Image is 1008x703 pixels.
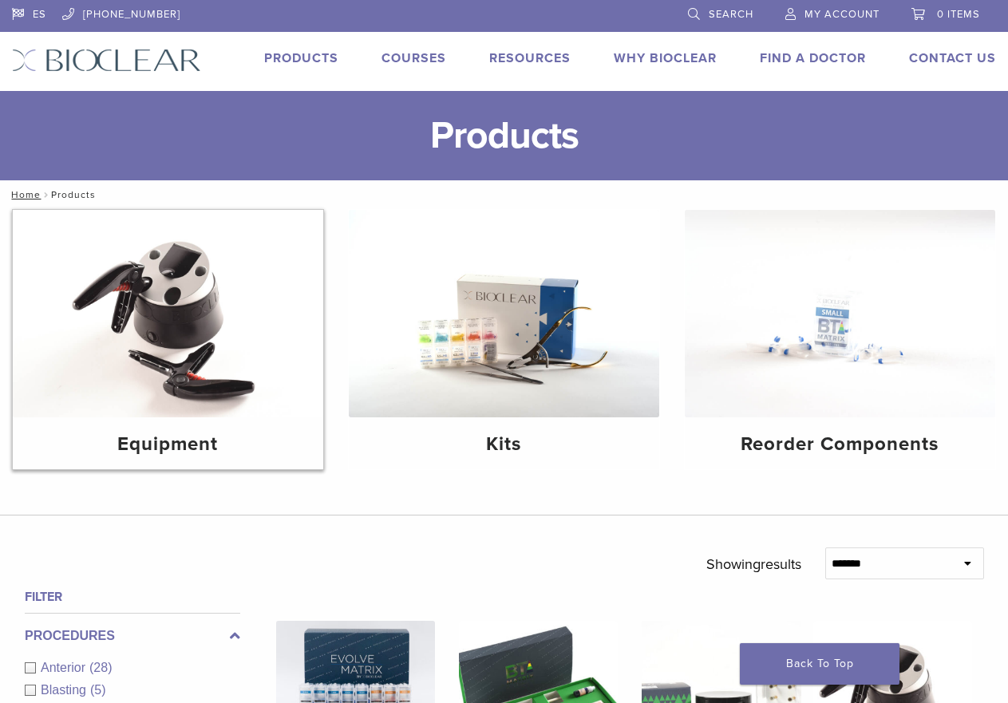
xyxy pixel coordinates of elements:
[489,50,571,66] a: Resources
[13,210,323,469] a: Equipment
[349,210,659,417] img: Kits
[13,210,323,417] img: Equipment
[41,661,89,674] span: Anterior
[804,8,880,21] span: My Account
[937,8,980,21] span: 0 items
[6,189,41,200] a: Home
[362,430,646,459] h4: Kits
[90,683,106,697] span: (5)
[264,50,338,66] a: Products
[740,643,899,685] a: Back To Top
[41,191,51,199] span: /
[26,430,310,459] h4: Equipment
[25,587,240,606] h4: Filter
[349,210,659,469] a: Kits
[760,50,866,66] a: Find A Doctor
[12,49,201,72] img: Bioclear
[25,626,240,646] label: Procedures
[706,547,801,581] p: Showing results
[709,8,753,21] span: Search
[41,683,90,697] span: Blasting
[381,50,446,66] a: Courses
[909,50,996,66] a: Contact Us
[685,210,995,469] a: Reorder Components
[685,210,995,417] img: Reorder Components
[698,430,982,459] h4: Reorder Components
[89,661,112,674] span: (28)
[614,50,717,66] a: Why Bioclear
